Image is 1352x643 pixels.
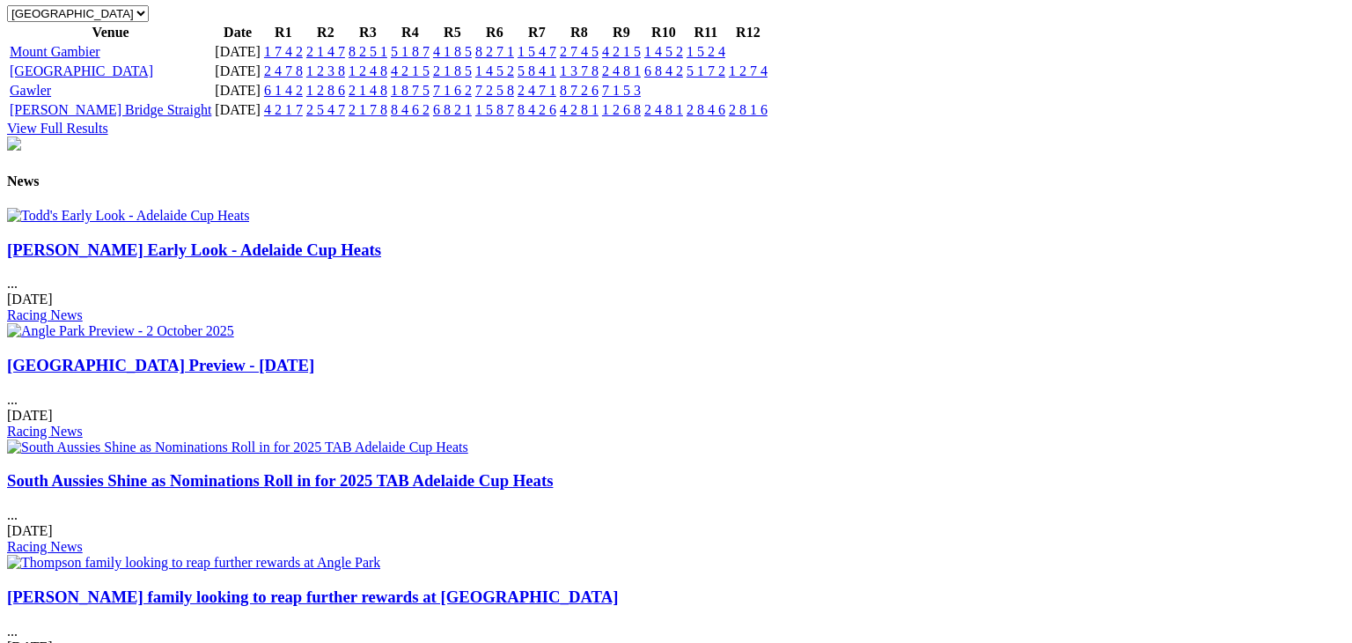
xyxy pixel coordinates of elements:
[7,121,108,136] a: View Full Results
[263,24,304,41] th: R1
[7,323,234,339] img: Angle Park Preview - 2 October 2025
[390,24,430,41] th: R4
[686,24,726,41] th: R11
[7,240,381,259] a: [PERSON_NAME] Early Look - Adelaide Cup Heats
[517,24,557,41] th: R7
[475,63,514,78] a: 1 4 5 2
[7,356,1345,440] div: ...
[7,240,1345,324] div: ...
[214,101,261,119] td: [DATE]
[214,82,261,100] td: [DATE]
[348,24,388,41] th: R3
[214,24,261,41] th: Date
[559,24,599,41] th: R8
[602,102,641,117] a: 1 2 6 8
[728,24,768,41] th: R12
[7,408,53,423] span: [DATE]
[10,44,100,59] a: Mount Gambier
[349,63,387,78] a: 1 2 4 8
[560,83,599,98] a: 8 7 2 6
[432,24,473,41] th: R5
[349,44,387,59] a: 8 2 5 1
[729,102,768,117] a: 2 8 1 6
[602,44,641,59] a: 4 2 1 5
[475,102,514,117] a: 1 5 8 7
[7,539,83,554] a: Racing News
[7,440,468,455] img: South Aussies Shine as Nominations Roll in for 2025 TAB Adelaide Cup Heats
[214,63,261,80] td: [DATE]
[518,63,556,78] a: 5 8 4 1
[7,555,380,571] img: Thompson family looking to reap further rewards at Angle Park
[7,307,83,322] a: Racing News
[601,24,642,41] th: R9
[687,102,725,117] a: 2 8 4 6
[644,102,683,117] a: 2 4 8 1
[306,63,345,78] a: 1 2 3 8
[560,44,599,59] a: 2 7 4 5
[560,102,599,117] a: 4 2 8 1
[475,44,514,59] a: 8 2 7 1
[644,63,683,78] a: 6 8 4 2
[264,63,303,78] a: 2 4 7 8
[433,102,472,117] a: 6 8 2 1
[264,83,303,98] a: 6 1 4 2
[7,471,1345,555] div: ...
[602,83,641,98] a: 7 1 5 3
[306,44,345,59] a: 2 1 4 7
[349,83,387,98] a: 2 1 4 8
[306,102,345,117] a: 2 5 4 7
[433,83,472,98] a: 7 1 6 2
[264,44,303,59] a: 1 7 4 2
[518,83,556,98] a: 2 4 7 1
[474,24,515,41] th: R6
[391,83,430,98] a: 1 8 7 5
[602,63,641,78] a: 2 4 8 1
[7,137,21,151] img: chasers_homepage.jpg
[9,24,212,41] th: Venue
[7,356,314,374] a: [GEOGRAPHIC_DATA] Preview - [DATE]
[10,63,153,78] a: [GEOGRAPHIC_DATA]
[7,588,618,606] a: [PERSON_NAME] family looking to reap further rewards at [GEOGRAPHIC_DATA]
[349,102,387,117] a: 2 1 7 8
[7,174,1345,189] h4: News
[518,44,556,59] a: 1 5 4 7
[433,44,472,59] a: 4 1 8 5
[264,102,303,117] a: 4 2 1 7
[214,43,261,61] td: [DATE]
[687,63,725,78] a: 5 1 7 2
[560,63,599,78] a: 1 3 7 8
[7,208,249,224] img: Todd's Early Look - Adelaide Cup Heats
[391,44,430,59] a: 5 1 8 7
[518,102,556,117] a: 8 4 2 6
[7,424,83,439] a: Racing News
[644,44,683,59] a: 1 4 5 2
[433,63,472,78] a: 2 1 8 5
[391,63,430,78] a: 4 2 1 5
[10,83,51,98] a: Gawler
[729,63,768,78] a: 1 2 7 4
[7,292,53,307] span: [DATE]
[7,523,53,538] span: [DATE]
[475,83,514,98] a: 7 2 5 8
[391,102,430,117] a: 8 4 6 2
[643,24,684,41] th: R10
[305,24,346,41] th: R2
[10,102,211,117] a: [PERSON_NAME] Bridge Straight
[687,44,725,59] a: 1 5 2 4
[7,471,553,490] a: South Aussies Shine as Nominations Roll in for 2025 TAB Adelaide Cup Heats
[306,83,345,98] a: 1 2 8 6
